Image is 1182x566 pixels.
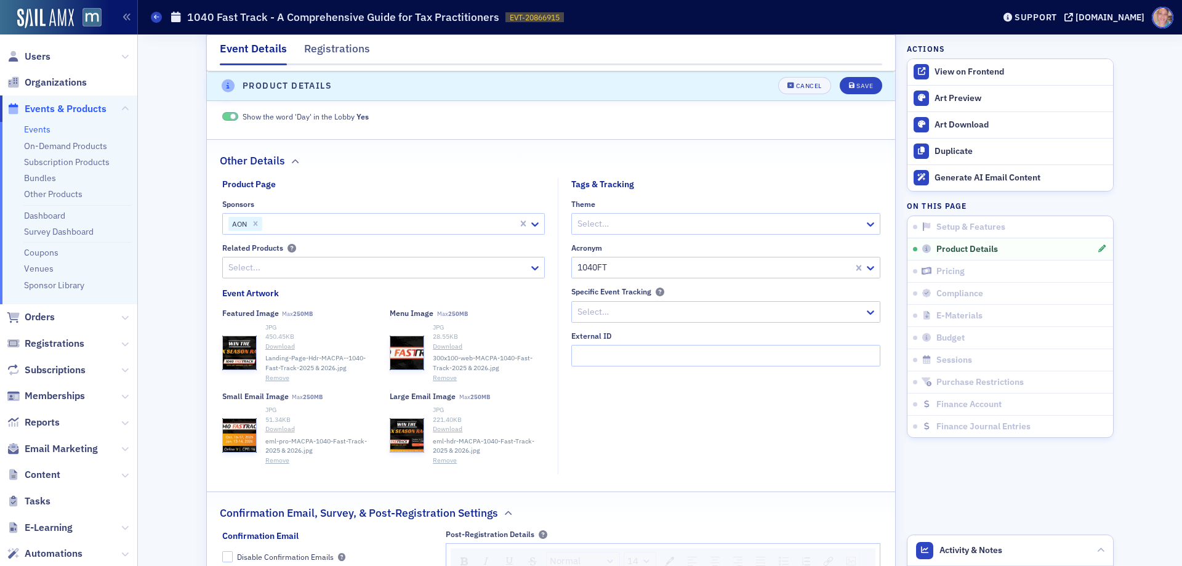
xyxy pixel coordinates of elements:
span: Yes [356,111,369,121]
h4: On this page [907,200,1114,211]
div: 450.45 KB [265,332,377,342]
a: Email Marketing [7,442,98,456]
div: Event Details [220,41,287,65]
div: Acronym [571,243,602,253]
a: Orders [7,310,55,324]
span: Orders [25,310,55,324]
span: Max [437,310,468,318]
div: Disable Confirmation Emails [237,552,334,562]
div: Confirmation Email [222,530,299,543]
span: Max [282,310,313,318]
div: View on Frontend [935,67,1107,78]
h1: 1040 Fast Track - A Comprehensive Guide for Tax Practitioners [187,10,499,25]
span: 250MB [470,393,490,401]
h2: Other Details [220,153,285,169]
div: Tags & Tracking [571,178,634,191]
a: Subscription Products [24,156,110,168]
a: Survey Dashboard [24,226,94,237]
a: Sponsor Library [24,280,84,291]
div: Cancel [796,83,822,90]
span: Finance Journal Entries [936,421,1031,432]
div: Product Page [222,178,276,191]
span: Pricing [936,266,965,277]
a: Content [7,468,60,482]
a: Venues [24,263,54,274]
a: View on Frontend [907,59,1113,85]
a: View Homepage [74,8,102,29]
div: Small Email Image [222,392,289,401]
div: Specific Event Tracking [571,287,651,296]
span: Memberships [25,389,85,403]
a: Memberships [7,389,85,403]
button: [DOMAIN_NAME] [1064,13,1149,22]
div: JPG [265,405,377,415]
div: Art Download [935,119,1107,131]
div: Post-Registration Details [446,530,534,539]
a: Download [433,424,545,434]
span: EVT-20866915 [510,12,560,23]
span: Landing-Page-Hdr-MACPA--1040-Fast-Track-2025 & 2026.jpg [265,354,377,373]
a: Art Preview [907,86,1113,111]
a: Organizations [7,76,87,89]
a: Art Download [907,111,1113,138]
div: Generate AI Email Content [935,172,1107,184]
span: Email Marketing [25,442,98,456]
h4: Actions [907,43,945,54]
div: Theme [571,200,595,209]
button: Save [840,78,882,95]
span: 300x100-web-MACPA-1040-Fast-Track-2025 & 2026.jpg [433,354,545,373]
span: Budget [936,333,965,344]
div: External ID [571,331,611,341]
span: Product Details [936,244,998,255]
a: Tasks [7,495,50,508]
span: Activity & Notes [939,544,1002,557]
span: Max [292,393,323,401]
div: Sponsors [222,200,254,209]
a: Events & Products [7,102,107,116]
a: Other Products [24,188,82,200]
span: Users [25,50,50,63]
a: SailAMX [17,9,74,28]
a: Users [7,50,50,63]
div: AON [228,217,249,232]
button: Remove [265,373,289,383]
button: Cancel [778,78,831,95]
span: Tasks [25,495,50,508]
div: JPG [433,323,545,333]
span: Setup & Features [936,222,1005,233]
input: Disable Confirmation Emails [222,551,233,562]
button: Remove [433,456,457,466]
span: Content [25,468,60,482]
a: Coupons [24,247,58,258]
a: Dashboard [24,210,65,221]
a: Subscriptions [7,363,86,377]
span: Compliance [936,288,983,299]
a: Download [265,424,377,434]
a: Download [433,342,545,352]
img: SailAMX [82,8,102,27]
div: Art Preview [935,93,1107,104]
span: Sessions [936,355,972,366]
span: Profile [1152,7,1173,28]
span: Purchase Restrictions [936,377,1024,388]
a: Bundles [24,172,56,184]
div: 28.55 KB [433,332,545,342]
div: Menu Image [390,309,433,318]
span: eml-pro-MACPA-1040-Fast-Track-2025 & 2026.jpg [265,437,377,456]
div: Duplicate [935,146,1107,157]
span: Subscriptions [25,363,86,377]
button: Remove [265,456,289,466]
button: Remove [433,373,457,383]
div: Event Artwork [222,287,279,300]
div: Related Products [222,243,283,253]
a: Download [265,342,377,352]
a: On-Demand Products [24,140,107,152]
span: Reports [25,416,60,429]
h2: Confirmation Email, Survey, & Post-Registration Settings [220,505,498,521]
a: Reports [7,416,60,429]
button: Duplicate [907,138,1113,164]
span: Events & Products [25,102,107,116]
div: Featured Image [222,309,279,318]
span: Max [459,393,490,401]
span: Organizations [25,76,87,89]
